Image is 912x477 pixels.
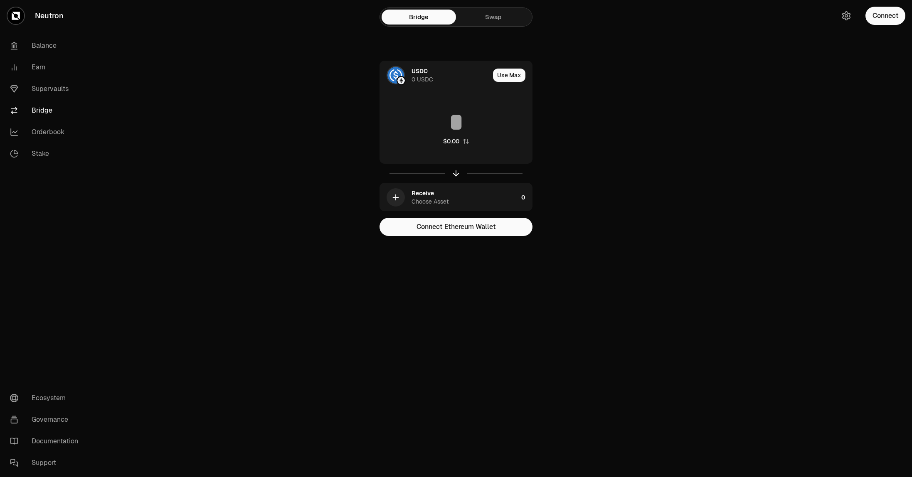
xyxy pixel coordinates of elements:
a: Bridge [382,10,456,25]
a: Bridge [3,100,90,121]
a: Documentation [3,430,90,452]
a: Governance [3,409,90,430]
button: Connect [865,7,905,25]
div: Choose Asset [412,197,449,206]
a: Earn [3,57,90,78]
button: Use Max [493,69,525,82]
img: Ethereum Logo [397,77,405,84]
div: $0.00 [443,137,459,145]
a: Supervaults [3,78,90,100]
div: ReceiveChoose Asset [380,183,518,211]
a: Balance [3,35,90,57]
a: Stake [3,143,90,165]
a: Orderbook [3,121,90,143]
div: USDC [412,67,428,75]
div: 0 USDC [412,75,433,84]
a: Ecosystem [3,387,90,409]
button: Connect Ethereum Wallet [380,218,532,236]
img: USDC Logo [387,67,404,84]
div: USDC LogoEthereum LogoUSDC0 USDC [380,61,490,89]
button: ReceiveChoose Asset0 [380,183,532,211]
button: $0.00 [443,137,469,145]
div: 0 [521,183,532,211]
a: Swap [456,10,530,25]
div: Receive [412,189,434,197]
a: Support [3,452,90,474]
